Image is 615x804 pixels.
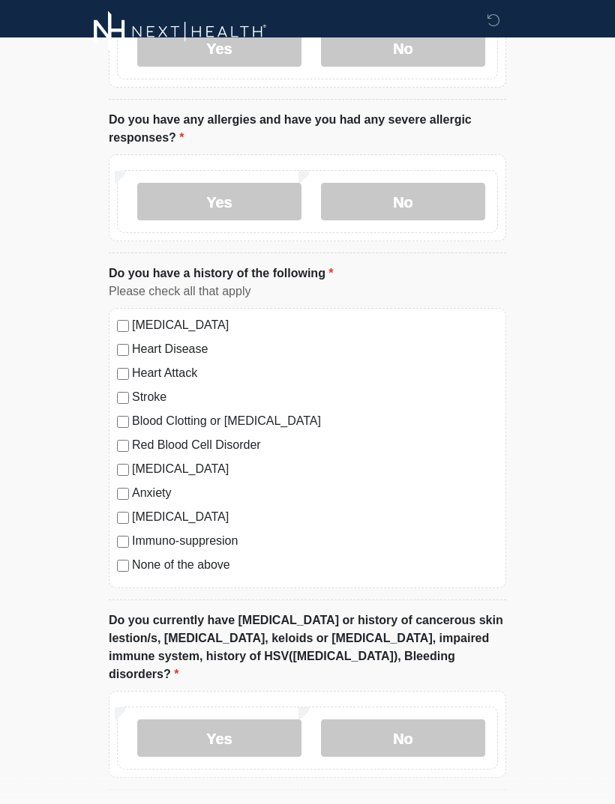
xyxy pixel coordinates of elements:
label: Do you have a history of the following [109,265,334,283]
label: Do you currently have [MEDICAL_DATA] or history of cancerous skin lestion/s, [MEDICAL_DATA], kelo... [109,612,506,684]
input: Blood Clotting or [MEDICAL_DATA] [117,417,129,429]
label: No [321,720,485,758]
label: Heart Attack [132,365,498,383]
input: [MEDICAL_DATA] [117,513,129,525]
input: Heart Attack [117,369,129,381]
input: Anxiety [117,489,129,501]
label: Yes [137,184,301,221]
input: Stroke [117,393,129,405]
label: [MEDICAL_DATA] [132,509,498,527]
input: None of the above [117,560,129,572]
label: No [321,184,485,221]
input: Red Blood Cell Disorder [117,441,129,453]
label: None of the above [132,557,498,575]
label: Anxiety [132,485,498,503]
input: Heart Disease [117,345,129,357]
label: [MEDICAL_DATA] [132,461,498,479]
label: Yes [137,720,301,758]
label: [MEDICAL_DATA] [132,317,498,335]
input: [MEDICAL_DATA] [117,465,129,477]
label: Do you have any allergies and have you had any severe allergic responses? [109,112,506,148]
label: Red Blood Cell Disorder [132,437,498,455]
div: Please check all that apply [109,283,506,301]
input: [MEDICAL_DATA] [117,321,129,333]
label: Heart Disease [132,341,498,359]
label: Blood Clotting or [MEDICAL_DATA] [132,413,498,431]
label: Stroke [132,389,498,407]
img: Next-Health Logo [94,11,267,52]
input: Immuno-suppresion [117,536,129,548]
label: Immuno-suppresion [132,533,498,551]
